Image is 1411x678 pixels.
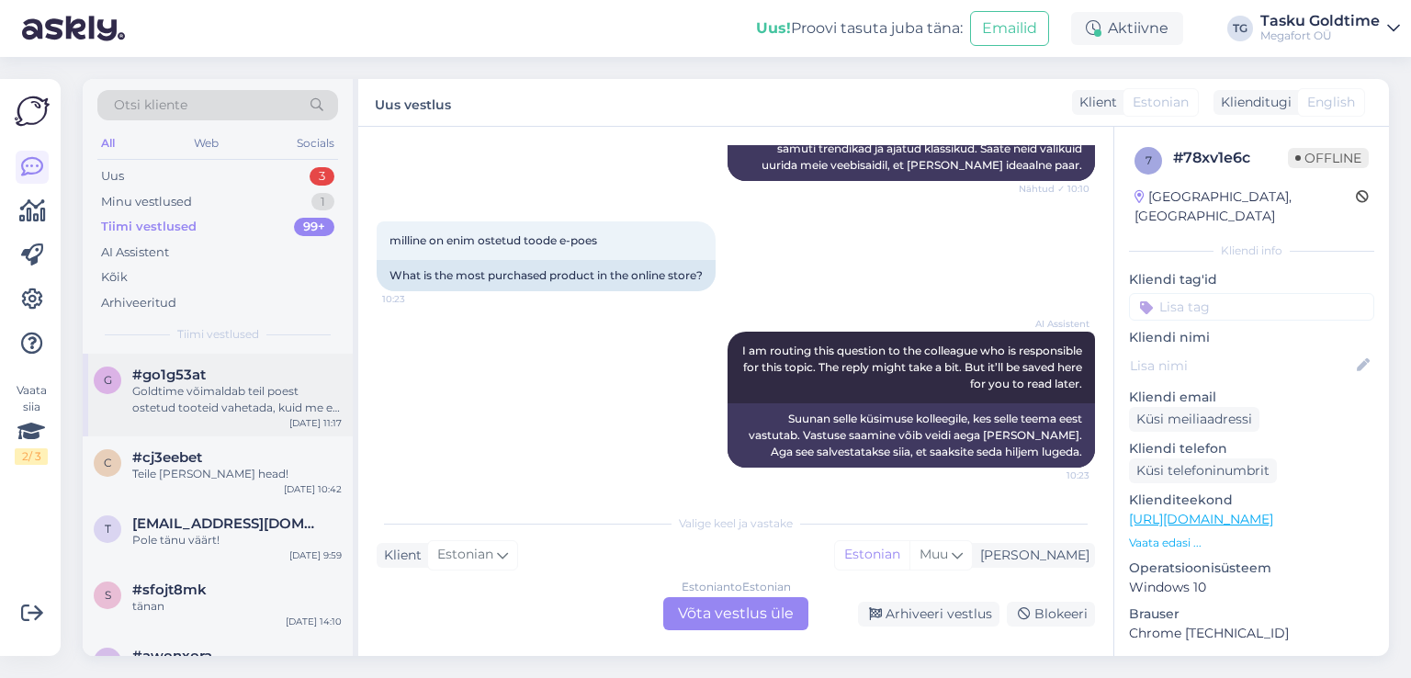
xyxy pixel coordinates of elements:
div: [DATE] 14:10 [286,615,342,628]
span: milline on enim ostetud toode e-poes [389,233,597,247]
span: g [104,373,112,387]
span: #cj3eebet [132,449,202,466]
p: Brauser [1129,605,1374,624]
div: Pole tänu väärt! [132,532,342,548]
div: Teile [PERSON_NAME] head! [132,466,342,482]
div: Arhiveeritud [101,294,176,312]
p: Kliendi email [1129,388,1374,407]
label: Uus vestlus [375,90,451,115]
p: Operatsioonisüsteem [1129,559,1374,578]
div: [DATE] 11:17 [289,416,342,430]
div: 3 [310,167,334,186]
div: Minu vestlused [101,193,192,211]
p: Chrome [TECHNICAL_ID] [1129,624,1374,643]
input: Lisa nimi [1130,356,1353,376]
div: Megafort OÜ [1260,28,1380,43]
div: AI Assistent [101,243,169,262]
div: Küsi telefoninumbrit [1129,458,1277,483]
b: Uus! [756,19,791,37]
div: 2 / 3 [15,448,48,465]
span: Tiimi vestlused [177,326,259,343]
div: Proovi tasuta juba täna: [756,17,963,40]
div: [PERSON_NAME] [973,546,1089,565]
div: Küsi meiliaadressi [1129,407,1259,432]
p: Vaata edasi ... [1129,535,1374,551]
a: Tasku GoldtimeMegafort OÜ [1260,14,1400,43]
button: Emailid [970,11,1049,46]
span: #awonxora [132,648,212,664]
div: [DATE] 9:59 [289,548,342,562]
div: Kliendi info [1129,243,1374,259]
span: teder.prudence@gmail.com [132,515,323,532]
div: Estonian [835,541,909,569]
div: Web [190,131,222,155]
div: All [97,131,119,155]
div: # 78xv1e6c [1173,147,1288,169]
div: Vaata siia [15,382,48,465]
div: Valige keel ja vastake [377,515,1095,532]
span: 7 [1146,153,1152,167]
div: What is the most purchased product in the online store? [377,260,716,291]
span: 10:23 [1021,469,1089,482]
span: Otsi kliente [114,96,187,115]
input: Lisa tag [1129,293,1374,321]
div: Võta vestlus üle [663,597,808,630]
span: Nähtud ✓ 10:10 [1019,182,1089,196]
span: Muu [920,546,948,562]
p: Kliendi nimi [1129,328,1374,347]
span: t [105,522,111,536]
div: tänan [132,598,342,615]
div: 1 [311,193,334,211]
div: [GEOGRAPHIC_DATA], [GEOGRAPHIC_DATA] [1134,187,1356,226]
span: Estonian [437,545,493,565]
span: AI Assistent [1021,317,1089,331]
span: s [105,588,111,602]
p: Kliendi tag'id [1129,270,1374,289]
span: English [1307,93,1355,112]
div: [DATE] 10:42 [284,482,342,496]
span: a [104,654,112,668]
p: Kliendi telefon [1129,439,1374,458]
span: c [104,456,112,469]
span: Estonian [1133,93,1189,112]
div: Kõik [101,268,128,287]
span: Offline [1288,148,1369,168]
p: Klienditeekond [1129,491,1374,510]
div: Socials [293,131,338,155]
div: Estonian to Estonian [682,579,791,595]
span: #sfojt8mk [132,582,207,598]
div: Goldtime võimaldab teil poest ostetud tooteid vahetada, kuid me ei teosta raha tagastamist. Kui o... [132,383,342,416]
div: TG [1227,16,1253,41]
div: Klienditugi [1213,93,1292,112]
div: Tiimi vestlused [101,218,197,236]
span: 10:23 [382,292,451,306]
p: Windows 10 [1129,578,1374,597]
div: Klient [377,546,422,565]
a: [URL][DOMAIN_NAME] [1129,511,1273,527]
span: I am routing this question to the colleague who is responsible for this topic. The reply might ta... [742,344,1085,390]
div: Uus [101,167,124,186]
div: Blokeeri [1007,602,1095,627]
div: Aktiivne [1071,12,1183,45]
img: Askly Logo [15,94,50,129]
div: 99+ [294,218,334,236]
div: Suunan selle küsimuse kolleegile, kes selle teema eest vastutab. Vastuse saamine võib veidi aega ... [728,403,1095,468]
div: Tasku Goldtime [1260,14,1380,28]
span: #go1g53at [132,367,206,383]
div: Arhiveeri vestlus [858,602,999,627]
div: Klient [1072,93,1117,112]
